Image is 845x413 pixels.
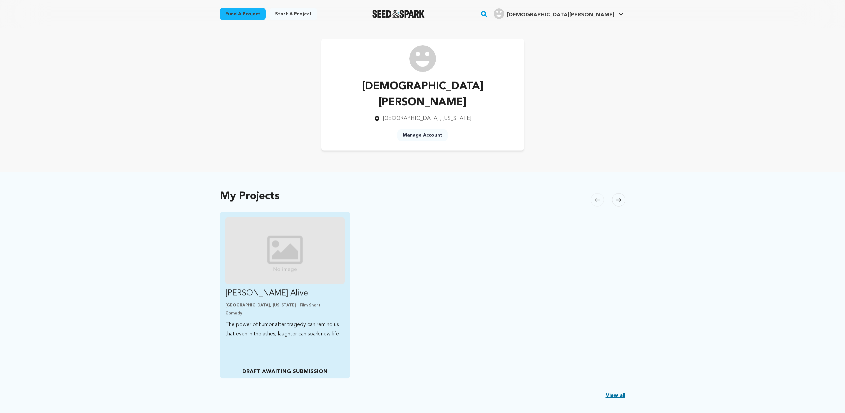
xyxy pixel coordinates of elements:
[383,116,439,121] span: [GEOGRAPHIC_DATA]
[225,320,345,339] p: The power of humor after tragedy can remind us that even in the ashes, laughter can spark new life.
[492,7,625,21] span: Kristen O.'s Profile
[492,7,625,19] a: Kristen O.'s Profile
[225,311,345,316] p: Comedy
[220,192,280,201] h2: My Projects
[225,368,345,376] p: DRAFT AWAITING SUBMISSION
[494,8,614,19] div: Kristen O.'s Profile
[507,12,614,18] span: [DEMOGRAPHIC_DATA][PERSON_NAME]
[372,10,425,18] a: Seed&Spark Homepage
[606,392,625,400] a: View all
[225,217,345,339] a: Fund Eaton Alive
[225,288,345,299] p: [PERSON_NAME] Alive
[270,8,317,20] a: Start a project
[494,8,504,19] img: user.png
[440,116,471,121] span: , [US_STATE]
[409,45,436,72] img: /img/default-images/user/medium/user.png image
[397,129,448,141] a: Manage Account
[332,79,513,111] p: [DEMOGRAPHIC_DATA][PERSON_NAME]
[372,10,425,18] img: Seed&Spark Logo Dark Mode
[225,303,345,308] p: [GEOGRAPHIC_DATA], [US_STATE] | Film Short
[220,8,266,20] a: Fund a project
